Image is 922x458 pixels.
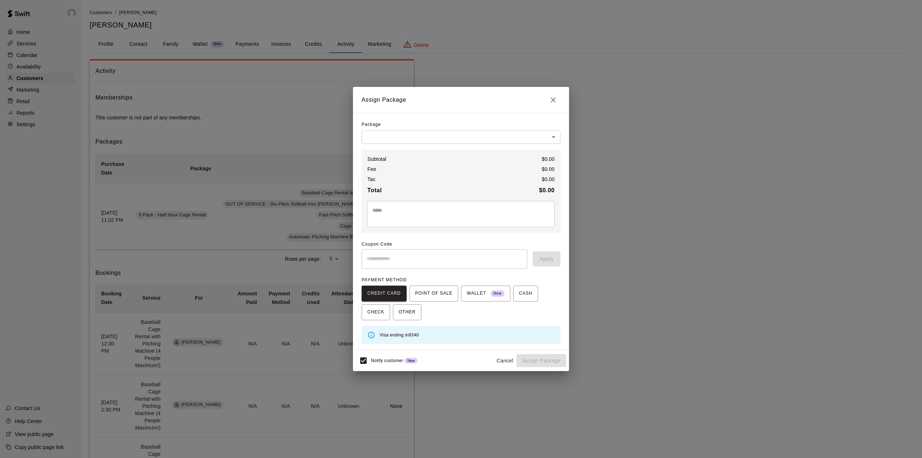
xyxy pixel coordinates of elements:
[404,359,417,363] span: New
[371,358,403,363] span: Notify customer
[367,166,376,173] p: Fee
[519,288,532,299] span: CASH
[542,155,555,163] p: $ 0.00
[367,176,375,183] p: Tax
[399,307,416,318] span: OTHER
[362,286,407,301] button: CREDIT CARD
[409,286,458,301] button: POINT OF SALE
[362,239,560,250] span: Coupon Code
[380,333,419,338] span: Visa ending in 9340
[362,277,407,282] span: PAYMENT METHOD
[415,288,452,299] span: POINT OF SALE
[546,93,560,107] button: Close
[539,187,555,193] b: $ 0.00
[393,304,421,320] button: OTHER
[367,288,401,299] span: CREDIT CARD
[513,286,538,301] button: CASH
[542,166,555,173] p: $ 0.00
[367,307,384,318] span: CHECK
[362,119,381,131] span: Package
[493,354,516,367] button: Cancel
[542,176,555,183] p: $ 0.00
[461,286,510,301] button: WALLET New
[367,155,386,163] p: Subtotal
[491,289,505,299] span: New
[362,304,390,320] button: CHECK
[367,187,382,193] b: Total
[467,288,505,299] span: WALLET
[353,87,569,113] h2: Assign Package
